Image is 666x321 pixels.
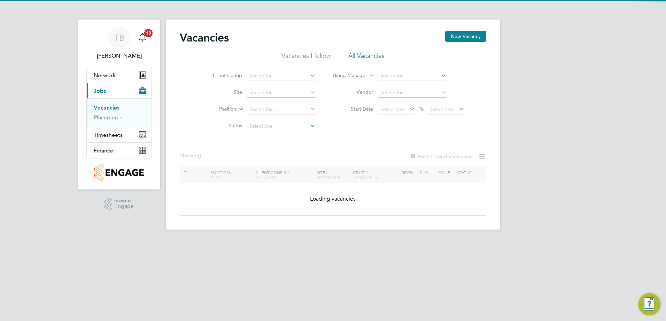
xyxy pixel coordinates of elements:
input: Select one [247,121,316,131]
h2: Vacancies [180,31,229,45]
span: To [417,104,426,113]
a: 13 [135,27,149,49]
label: Client Config [202,72,242,79]
a: Placements [94,114,123,121]
button: Network [87,67,152,83]
span: TB [114,33,124,42]
label: Hiring Manager [327,72,367,79]
input: Search for... [378,71,447,81]
span: Jobs [94,88,106,94]
span: Engage [114,203,134,209]
button: Jobs [87,83,152,98]
span: Select date [429,106,455,112]
span: Network [94,72,116,79]
li: Vacancies I follow [281,52,331,64]
label: Status [202,122,242,129]
a: TB[PERSON_NAME] [86,27,152,60]
span: ... [201,152,206,159]
button: New Vacancy [445,31,486,42]
span: Tameem Bachour [86,52,152,60]
input: Search for... [247,71,316,81]
a: Vacancies [94,104,119,111]
div: Showing [180,152,207,159]
label: Hide Closed Vacancies [410,153,471,160]
li: All Vacancies [348,52,385,64]
label: Vendor [333,89,373,95]
a: Go to home page [86,164,152,181]
div: Jobs [87,98,152,127]
label: Site [202,89,242,95]
button: Finance [87,143,152,158]
input: Search for... [247,88,316,98]
label: Start Date [333,106,373,112]
span: Powered by [114,198,134,204]
input: Search for... [247,105,316,114]
button: Timesheets [87,127,152,142]
input: Search for... [378,88,447,98]
img: countryside-properties-logo-retina.png [94,164,144,181]
span: Select date [380,106,405,112]
span: Timesheets [94,132,123,138]
span: 13 [144,29,153,37]
span: Finance [94,147,113,154]
button: Engage Resource Center [638,293,660,315]
label: Position [196,106,236,113]
nav: Main navigation [78,20,160,189]
a: Powered byEngage [104,198,134,211]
